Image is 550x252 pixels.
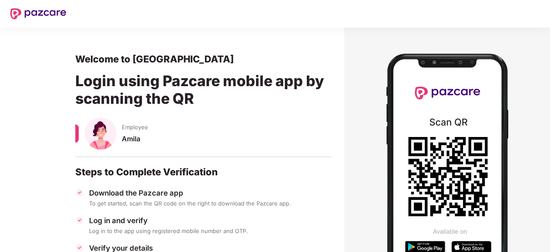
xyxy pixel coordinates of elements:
[10,8,66,19] img: New Pazcare Logo
[75,53,331,65] div: Welcome to [GEOGRAPHIC_DATA]
[89,199,331,207] div: To get started, scan the QR code on the right to download the Pazcare app.
[75,216,84,224] img: svg+xml;base64,PHN2ZyBpZD0iVGljay0zMngzMiIgeG1sbnM9Imh0dHA6Ly93d3cudzMub3JnLzIwMDAvc3ZnIiB3aWR0aD...
[122,123,148,131] span: Employee
[75,243,84,252] img: svg+xml;base64,PHN2ZyBpZD0iVGljay0zMngzMiIgeG1sbnM9Imh0dHA6Ly93d3cudzMub3JnLzIwMDAvc3ZnIiB3aWR0aD...
[85,118,117,149] img: svg+xml;base64,PHN2ZyB4bWxucz0iaHR0cDovL3d3dy53My5vcmcvMjAwMC9zdmciIHhtbG5zOnhsaW5rPSJodHRwOi8vd3...
[122,134,331,151] div: Amila
[89,188,331,198] div: Download the Pazcare app
[89,216,331,225] div: Log in and verify
[89,227,331,235] div: Log in to the app using registered mobile number and OTP.
[75,188,84,197] img: svg+xml;base64,PHN2ZyBpZD0iVGljay0zMngzMiIgeG1sbnM9Imh0dHA6Ly93d3cudzMub3JnLzIwMDAvc3ZnIiB3aWR0aD...
[75,65,331,118] div: Login using Pazcare mobile app by scanning the QR
[75,166,331,178] div: Steps to Complete Verification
